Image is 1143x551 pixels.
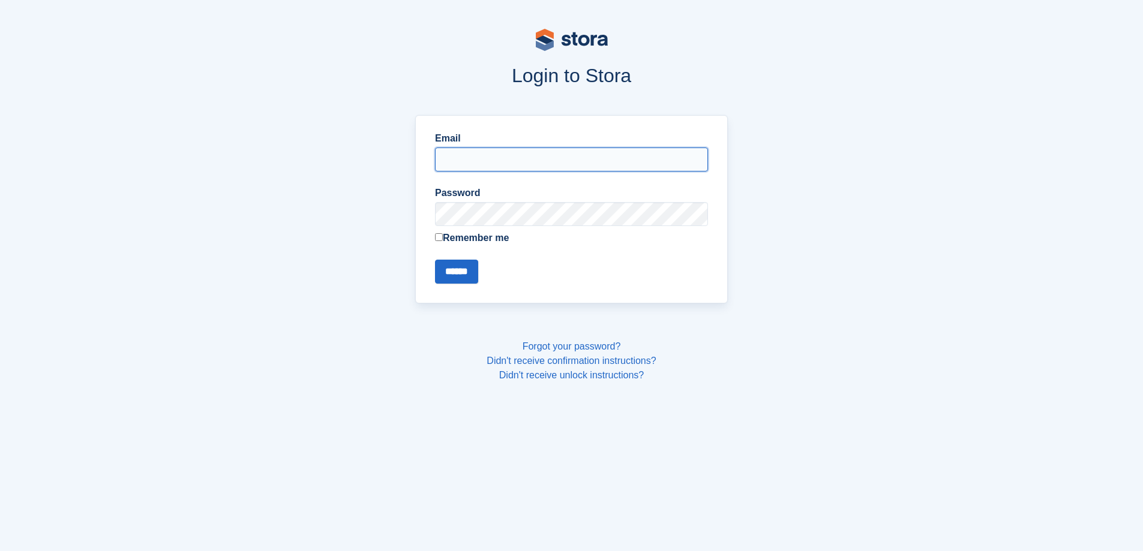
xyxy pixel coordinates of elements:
h1: Login to Stora [187,65,957,86]
img: stora-logo-53a41332b3708ae10de48c4981b4e9114cc0af31d8433b30ea865607fb682f29.svg [536,29,608,51]
a: Didn't receive unlock instructions? [499,370,644,380]
a: Forgot your password? [523,341,621,351]
a: Didn't receive confirmation instructions? [487,356,656,366]
label: Email [435,131,708,146]
label: Password [435,186,708,200]
input: Remember me [435,233,443,241]
label: Remember me [435,231,708,245]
